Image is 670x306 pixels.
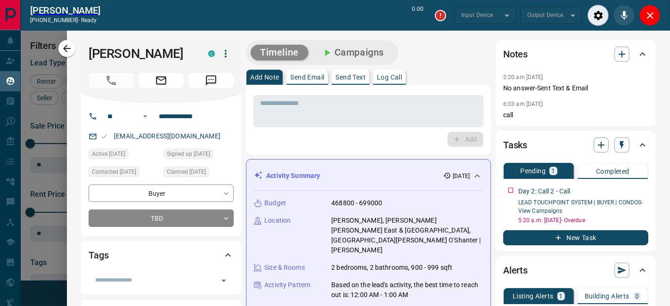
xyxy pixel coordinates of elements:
[331,280,483,300] p: Based on the lead's activity, the best time to reach out is: 12:00 AM - 1:00 AM
[503,43,648,65] div: Notes
[264,198,286,208] p: Budget
[92,167,136,177] span: Contacted [DATE]
[208,50,215,57] div: condos.ca
[163,167,234,180] div: Tue Aug 05 2025
[188,73,234,88] span: Message
[264,280,310,290] p: Activity Pattern
[30,16,100,24] p: [PHONE_NUMBER] -
[513,293,554,299] p: Listing Alerts
[167,149,210,159] span: Signed up [DATE]
[89,73,134,88] span: Call
[503,74,543,81] p: 2:20 am [DATE]
[559,293,563,299] p: 1
[81,17,97,24] span: ready
[518,186,571,196] p: Day 2: Call 2 - Call
[503,101,543,107] p: 6:03 am [DATE]
[114,132,221,140] a: [EMAIL_ADDRESS][DOMAIN_NAME]
[503,134,648,156] div: Tasks
[588,5,609,26] div: Audio Settings
[89,248,108,263] h2: Tags
[312,45,393,60] button: Campaigns
[518,199,643,214] a: LEAD TOUCHPOINT SYSTEM | BUYER | CONDOS- View Campaigns
[412,5,424,26] p: 0:00
[264,216,291,225] p: Location
[139,73,184,88] span: Email
[503,230,648,245] button: New Task
[377,74,402,81] p: Log Call
[551,168,555,174] p: 1
[503,263,528,278] h2: Alerts
[503,47,528,62] h2: Notes
[251,45,308,60] button: Timeline
[89,244,234,266] div: Tags
[167,167,206,177] span: Claimed [DATE]
[635,293,639,299] p: 0
[503,259,648,282] div: Alerts
[585,293,629,299] p: Building Alerts
[254,167,483,185] div: Activity Summary[DATE]
[503,137,527,153] h2: Tasks
[250,74,279,81] p: Add Note
[518,216,648,225] p: 5:20 a.m. [DATE] - Overdue
[89,167,159,180] div: Wed Aug 06 2025
[217,274,230,287] button: Open
[503,83,648,93] p: No answer-Sent Text & Email
[453,172,470,180] p: [DATE]
[331,216,483,255] p: [PERSON_NAME], [PERSON_NAME] [PERSON_NAME] East & [GEOGRAPHIC_DATA], [GEOGRAPHIC_DATA][PERSON_NAM...
[331,198,382,208] p: 468800 - 699000
[520,168,546,174] p: Pending
[613,5,635,26] div: Mute
[290,74,324,81] p: Send Email
[335,74,366,81] p: Send Text
[92,149,125,159] span: Active [DATE]
[596,168,629,175] p: Completed
[101,133,107,140] svg: Email Valid
[139,111,151,122] button: Open
[30,5,100,16] h2: [PERSON_NAME]
[264,263,305,273] p: Size & Rooms
[89,209,234,227] div: TBD
[89,185,234,202] div: Buyer
[89,149,159,162] div: Tue Aug 05 2025
[266,171,320,181] p: Activity Summary
[503,110,648,120] p: call
[89,46,194,61] h1: [PERSON_NAME]
[331,263,452,273] p: 2 bedrooms, 2 bathrooms, 900 - 999 sqft
[163,149,234,162] div: Tue Aug 05 2025
[639,5,661,26] div: Close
